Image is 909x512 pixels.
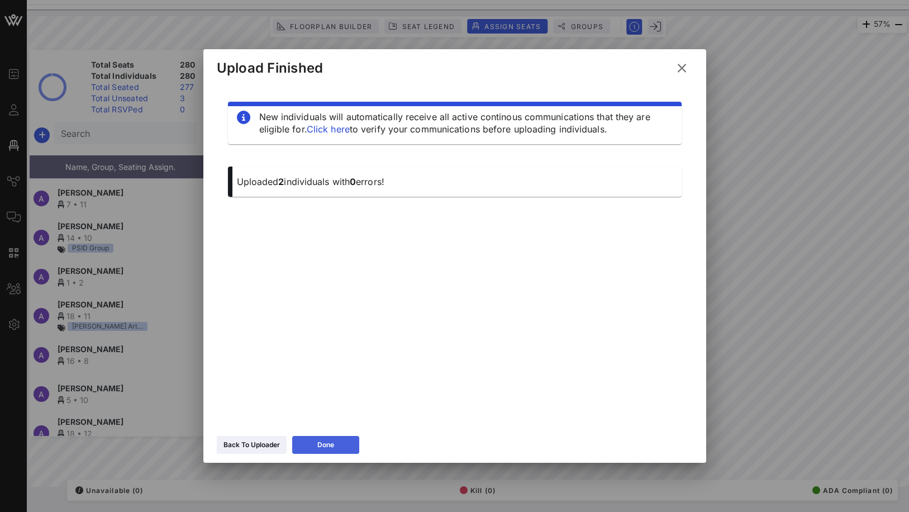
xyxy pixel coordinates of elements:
[259,111,673,135] div: New individuals will automatically receive all active continous communications that they are elig...
[217,60,323,77] div: Upload Finished
[217,436,287,454] button: Back To Uploader
[278,176,284,187] span: 2
[223,439,280,451] div: Back To Uploader
[350,176,356,187] span: 0
[292,436,359,454] button: Done
[237,176,673,188] p: Uploaded individuals with errors!
[307,124,350,135] a: Click here
[317,439,334,451] div: Done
